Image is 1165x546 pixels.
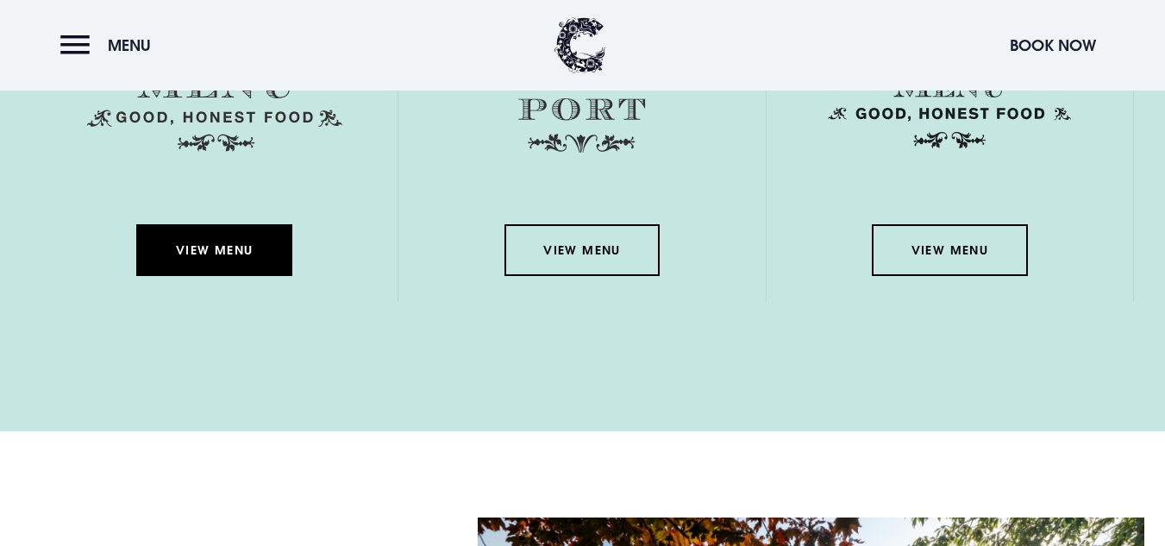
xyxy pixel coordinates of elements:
[60,27,160,64] button: Menu
[136,224,291,276] a: View Menu
[1001,27,1105,64] button: Book Now
[872,224,1027,276] a: View Menu
[108,35,151,55] span: Menu
[504,224,660,276] a: View Menu
[554,17,606,73] img: Clandeboye Lodge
